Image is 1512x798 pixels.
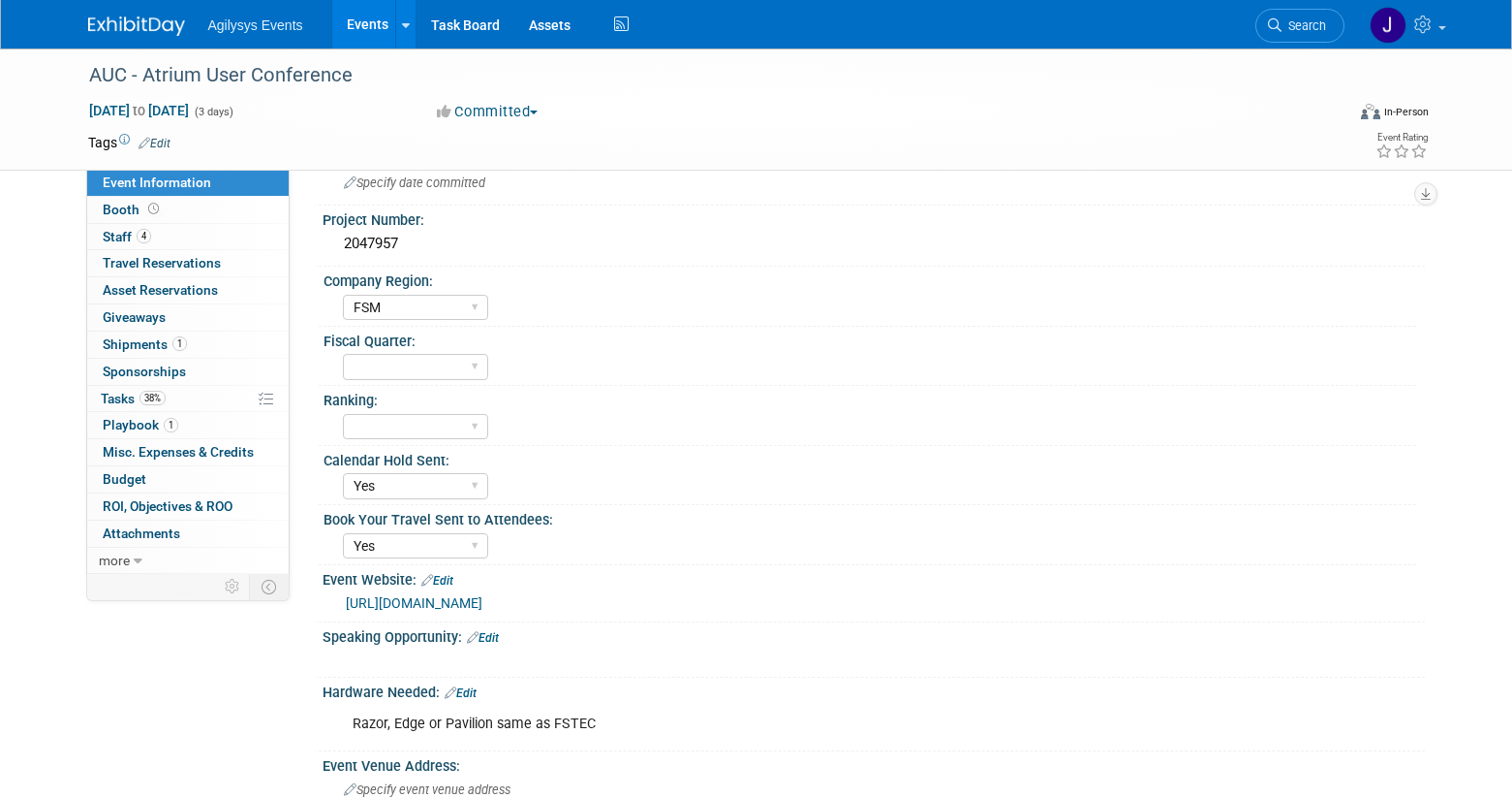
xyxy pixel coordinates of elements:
[103,282,218,298] span: Asset Reservations
[467,631,499,645] a: Edit
[337,229,1410,259] div: 2047957
[137,229,151,243] span: 4
[139,137,170,150] a: Edit
[1281,18,1326,33] span: Search
[216,574,250,599] td: Personalize Event Tab Strip
[324,505,1416,529] div: Book Your Travel Sent to Attendees:
[103,255,221,271] span: Travel Reservations
[172,336,187,351] span: 1
[88,133,170,152] td: Tags
[344,782,510,797] span: Specify event venue address
[87,359,289,385] a: Sponsorships
[323,565,1425,591] div: Event Website:
[421,574,453,588] a: Edit
[87,170,289,196] a: Event Information
[87,548,289,574] a: more
[87,386,289,412] a: Tasks38%
[1375,133,1428,143] div: Event Rating
[323,678,1425,703] div: Hardware Needed:
[208,17,303,33] span: Agilysys Events
[193,106,233,118] span: (3 days)
[87,277,289,303] a: Asset Reservations
[164,418,178,432] span: 1
[103,498,232,514] span: ROI, Objectives & ROO
[103,471,146,487] span: Budget
[103,364,186,379] span: Sponsorships
[324,267,1416,291] div: Company Region:
[87,197,289,223] a: Booth
[1383,105,1429,119] div: In-Person
[103,444,254,460] span: Misc. Expenses & Credits
[103,175,211,190] span: Event Information
[87,304,289,331] a: Giveaways
[99,553,130,568] span: more
[88,16,185,36] img: ExhibitDay
[445,686,477,700] a: Edit
[324,386,1416,410] div: Ranking:
[324,446,1416,470] div: Calendar Hold Sent:
[346,595,482,611] a: [URL][DOMAIN_NAME]
[87,494,289,520] a: ROI, Objectives & ROO
[324,327,1416,351] div: Fiscal Quarter:
[103,336,187,352] span: Shipments
[87,250,289,276] a: Travel Reservations
[103,202,163,217] span: Booth
[144,202,163,216] span: Booth not reserved yet
[87,466,289,493] a: Budget
[103,526,180,541] span: Attachments
[82,58,1315,93] div: AUC - Atrium User Conference
[87,521,289,547] a: Attachments
[1361,104,1380,119] img: Format-Inperson.png
[130,103,148,118] span: to
[323,206,1425,230] div: Project Number:
[430,102,545,122] button: Committed
[1370,7,1406,44] img: Justin Oram
[1255,9,1344,43] a: Search
[323,622,1425,648] div: Speaking Opportunity:
[87,332,289,358] a: Shipments1
[249,574,289,599] td: Toggle Event Tabs
[103,417,178,432] span: Playbook
[87,439,289,465] a: Misc. Expenses & Credits
[339,705,1212,744] div: Razor, Edge or Pavilion same as FSTEC
[87,224,289,250] a: Staff4
[87,412,289,438] a: Playbook1
[101,391,166,406] span: Tasks
[344,176,485,190] span: Specify date committed
[103,309,166,325] span: Giveaways
[103,229,151,244] span: Staff
[88,102,190,119] span: [DATE] [DATE]
[139,391,166,405] span: 38%
[1230,101,1430,130] div: Event Format
[323,751,1425,776] div: Event Venue Address:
